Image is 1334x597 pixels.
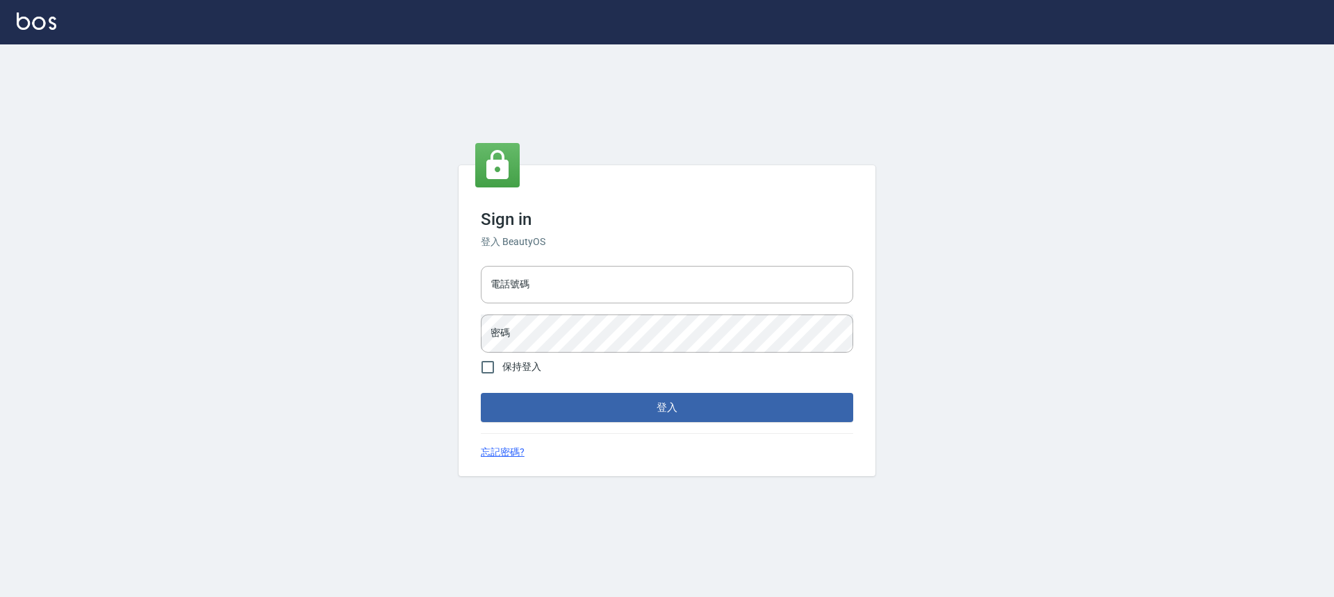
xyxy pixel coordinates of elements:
[502,360,541,374] span: 保持登入
[481,445,525,460] a: 忘記密碼?
[481,210,853,229] h3: Sign in
[481,235,853,249] h6: 登入 BeautyOS
[17,12,56,30] img: Logo
[481,393,853,422] button: 登入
